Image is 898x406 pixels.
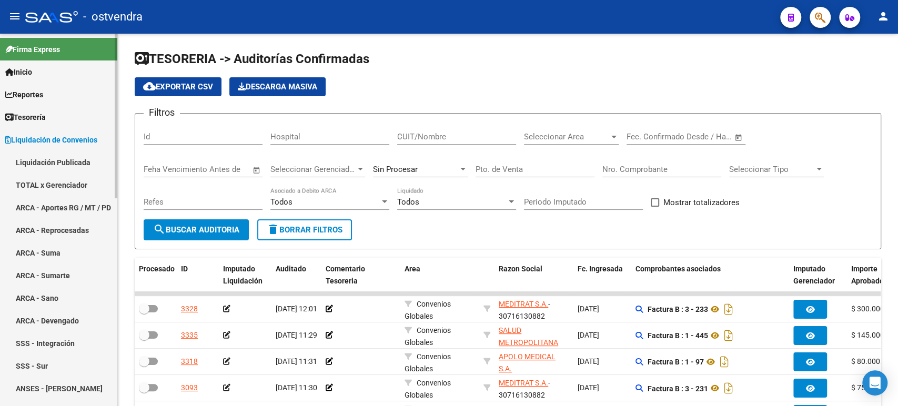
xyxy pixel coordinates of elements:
strong: Factura B : 3 - 231 [648,384,708,392]
i: Descargar documento [722,380,735,397]
span: Procesado [139,265,175,273]
input: Fecha inicio [627,132,669,141]
mat-icon: cloud_download [143,80,156,93]
span: Convenios Globales [405,300,451,320]
datatable-header-cell: Comprobantes asociados [631,258,789,292]
span: Firma Express [5,44,60,55]
span: Area [405,265,420,273]
i: Descargar documento [722,327,735,344]
span: Auditado [276,265,306,273]
mat-icon: delete [267,223,279,236]
span: Buscar Auditoria [153,225,239,235]
app-download-masive: Descarga masiva de comprobantes (adjuntos) [229,77,326,96]
span: Borrar Filtros [267,225,342,235]
span: - ostvendra [83,5,143,28]
mat-icon: person [877,10,890,23]
h3: Filtros [144,105,180,120]
span: Seleccionar Tipo [729,165,814,174]
strong: Factura B : 1 - 97 [648,358,704,366]
span: [DATE] [578,357,599,366]
button: Borrar Filtros [257,219,352,240]
div: 3335 [181,329,198,341]
button: Descarga Masiva [229,77,326,96]
datatable-header-cell: Area [400,258,479,292]
datatable-header-cell: Fc. Ingresada [573,258,631,292]
datatable-header-cell: Comentario Tesoreria [321,258,400,292]
mat-icon: menu [8,10,21,23]
span: Exportar CSV [143,82,213,92]
span: [DATE] [578,383,599,392]
span: Imputado Liquidación [223,265,263,285]
span: Convenios Globales [405,352,451,373]
span: [DATE] 11:31 [276,357,317,366]
span: Todos [270,197,292,207]
datatable-header-cell: Razon Social [495,258,573,292]
span: Razon Social [499,265,542,273]
span: [DATE] 11:30 [276,383,317,392]
div: - 30716130882 [499,377,569,399]
span: Convenios Globales [405,379,451,399]
span: Imputado Gerenciador [793,265,835,285]
span: [DATE] [578,331,599,339]
span: Mostrar totalizadores [663,196,740,209]
span: Todos [397,197,419,207]
strong: Factura B : 1 - 445 [648,331,708,340]
span: Liquidación de Convenios [5,134,97,146]
button: Exportar CSV [135,77,221,96]
span: MEDITRAT S.A. [499,379,548,387]
span: MEDITRAT S.A. [499,300,548,308]
div: 3318 [181,356,198,368]
datatable-header-cell: Imputado Gerenciador [789,258,847,292]
span: TESORERIA -> Auditorías Confirmadas [135,52,369,66]
span: [DATE] 11:29 [276,331,317,339]
span: Sin Procesar [373,165,418,174]
span: SALUD METROPOLITANA S.A. [499,326,558,359]
div: - 30717974022 [499,351,569,373]
span: Inicio [5,66,32,78]
div: 3093 [181,382,198,394]
span: Tesorería [5,111,46,123]
input: Fecha fin [679,132,730,141]
div: 3328 [181,303,198,315]
strong: Factura B : 3 - 233 [648,305,708,313]
datatable-header-cell: Auditado [271,258,321,292]
span: Comprobantes asociados [635,265,721,273]
i: Descargar documento [722,301,735,318]
div: - 30715602012 [499,324,569,347]
button: Open calendar [251,164,263,176]
datatable-header-cell: Imputado Liquidación [219,258,271,292]
span: Reportes [5,89,43,100]
span: Convenios Globales [405,326,451,347]
button: Open calendar [733,131,745,144]
button: Buscar Auditoria [144,219,249,240]
span: Descarga Masiva [238,82,317,92]
datatable-header-cell: Procesado [135,258,177,292]
span: Seleccionar Area [524,132,609,141]
div: Open Intercom Messenger [862,370,887,395]
span: [DATE] [578,304,599,313]
mat-icon: search [153,223,166,236]
span: [DATE] 12:01 [276,304,317,313]
datatable-header-cell: ID [177,258,219,292]
span: ID [181,265,188,273]
div: - 30716130882 [499,298,569,320]
span: Comentario Tesoreria [326,265,365,285]
span: APOLO MEDICAL S.A. [499,352,556,373]
span: Fc. Ingresada [578,265,623,273]
span: Seleccionar Gerenciador [270,165,356,174]
span: Importe Aprobado [851,265,884,285]
i: Descargar documento [718,353,731,370]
